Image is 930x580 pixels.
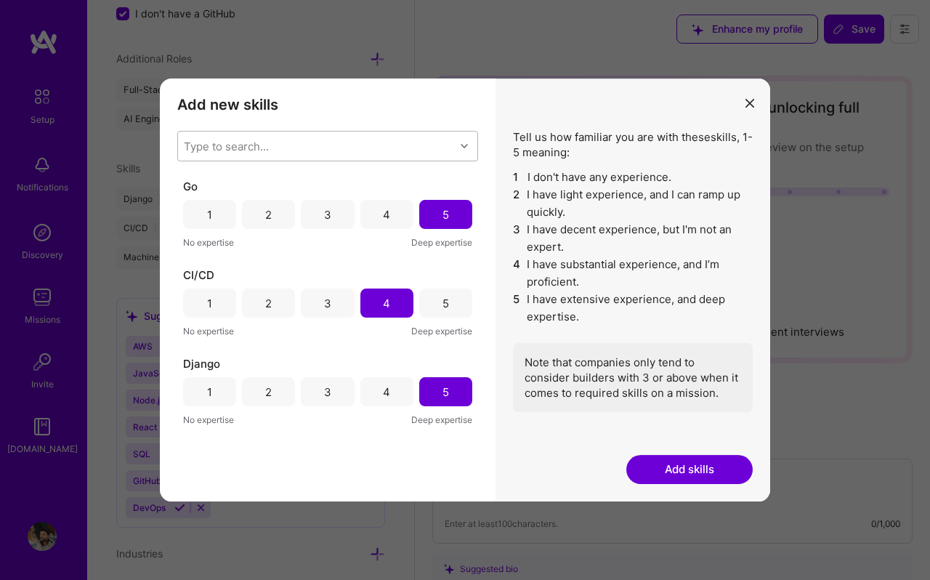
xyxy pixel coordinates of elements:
span: No expertise [183,412,234,427]
span: CI/CD [183,267,214,283]
span: Go [183,179,198,194]
div: 1 [207,207,212,222]
div: 5 [442,296,449,311]
span: 2 [513,186,521,221]
div: 3 [324,207,331,222]
li: I don't have any experience. [513,169,753,186]
i: icon Chevron [461,142,468,150]
div: modal [160,78,770,502]
div: 1 [207,384,212,400]
span: 4 [513,256,521,291]
div: Note that companies only tend to consider builders with 3 or above when it comes to required skil... [513,343,753,412]
div: 2 [265,384,272,400]
div: 2 [265,207,272,222]
span: No expertise [183,235,234,250]
li: I have substantial experience, and I’m proficient. [513,256,753,291]
div: 3 [324,384,331,400]
span: Deep expertise [411,412,472,427]
span: 3 [513,221,521,256]
span: Deep expertise [411,323,472,339]
div: Type to search... [184,139,269,154]
div: 3 [324,296,331,311]
span: 5 [513,291,521,326]
li: I have extensive experience, and deep expertise. [513,291,753,326]
div: 5 [442,384,449,400]
span: Deep expertise [411,235,472,250]
div: Tell us how familiar you are with these skills , 1-5 meaning: [513,129,753,412]
li: I have decent experience, but I'm not an expert. [513,221,753,256]
span: No expertise [183,323,234,339]
div: 4 [383,296,390,311]
span: Django [183,356,220,371]
i: icon Close [745,99,754,108]
li: I have light experience, and I can ramp up quickly. [513,186,753,221]
div: 5 [442,207,449,222]
button: Add skills [626,455,753,484]
div: 4 [383,207,390,222]
div: 2 [265,296,272,311]
div: 4 [383,384,390,400]
div: 1 [207,296,212,311]
h3: Add new skills [177,96,478,113]
span: 1 [513,169,522,186]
